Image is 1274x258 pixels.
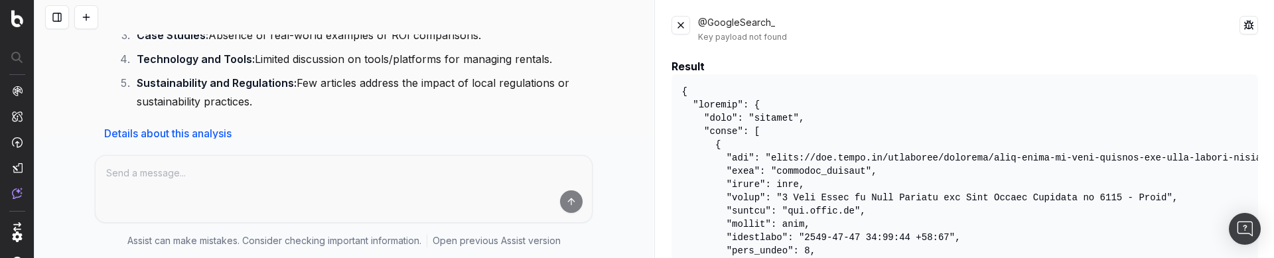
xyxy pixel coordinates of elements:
[12,137,23,148] img: Activation
[12,162,23,173] img: Studio
[12,111,23,122] img: Intelligence
[137,29,208,42] strong: Case Studies:
[1229,213,1261,245] div: Open Intercom Messenger
[698,32,1240,42] div: Key payload not found
[137,52,255,66] strong: Technology and Tools:
[133,74,593,111] li: Few articles address the impact of local regulations or sustainability practices.
[104,127,232,140] a: Details about this analysis
[433,234,561,247] a: Open previous Assist version
[11,10,23,27] img: Botify logo
[672,58,1259,74] div: Result
[12,86,23,96] img: Analytics
[698,16,1240,42] div: @GoogleSearch_
[12,231,23,242] img: Setting
[12,188,23,199] img: Assist
[133,26,593,44] li: Absence of real-world examples or ROI comparisons.
[13,222,21,231] img: Switch project
[137,76,297,90] strong: Sustainability and Regulations:
[133,50,593,68] li: Limited discussion on tools/platforms for managing rentals.
[127,234,421,247] p: Assist can make mistakes. Consider checking important information.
